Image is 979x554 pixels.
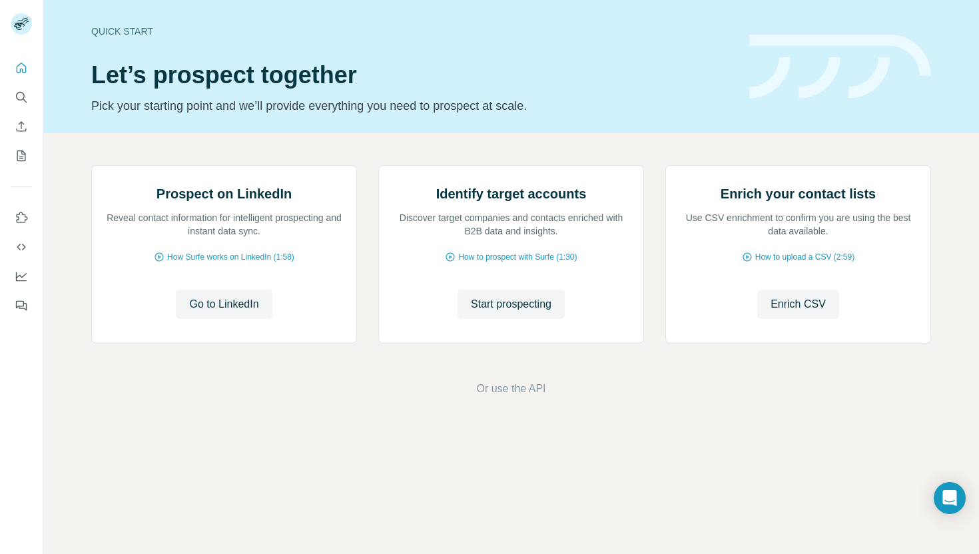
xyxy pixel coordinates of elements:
p: Reveal contact information for intelligent prospecting and instant data sync. [105,211,343,238]
button: Quick start [11,56,32,80]
img: banner [749,35,931,99]
div: Open Intercom Messenger [934,482,966,514]
span: How Surfe works on LinkedIn (1:58) [167,251,294,263]
span: Go to LinkedIn [189,296,258,312]
button: Go to LinkedIn [176,290,272,319]
button: Enrich CSV [11,115,32,138]
p: Use CSV enrichment to confirm you are using the best data available. [679,211,917,238]
button: Dashboard [11,264,32,288]
div: Quick start [91,25,733,38]
h2: Enrich your contact lists [721,184,876,203]
button: Search [11,85,32,109]
h2: Identify target accounts [436,184,587,203]
p: Discover target companies and contacts enriched with B2B data and insights. [392,211,630,238]
button: Start prospecting [458,290,565,319]
span: Start prospecting [471,296,551,312]
button: Use Surfe API [11,235,32,259]
button: My lists [11,144,32,168]
button: Use Surfe on LinkedIn [11,206,32,230]
button: Feedback [11,294,32,318]
span: How to upload a CSV (2:59) [755,251,854,263]
span: Enrich CSV [771,296,826,312]
h1: Let’s prospect together [91,62,733,89]
button: Or use the API [476,381,545,397]
p: Pick your starting point and we’ll provide everything you need to prospect at scale. [91,97,733,115]
span: How to prospect with Surfe (1:30) [458,251,577,263]
h2: Prospect on LinkedIn [157,184,292,203]
button: Enrich CSV [757,290,839,319]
